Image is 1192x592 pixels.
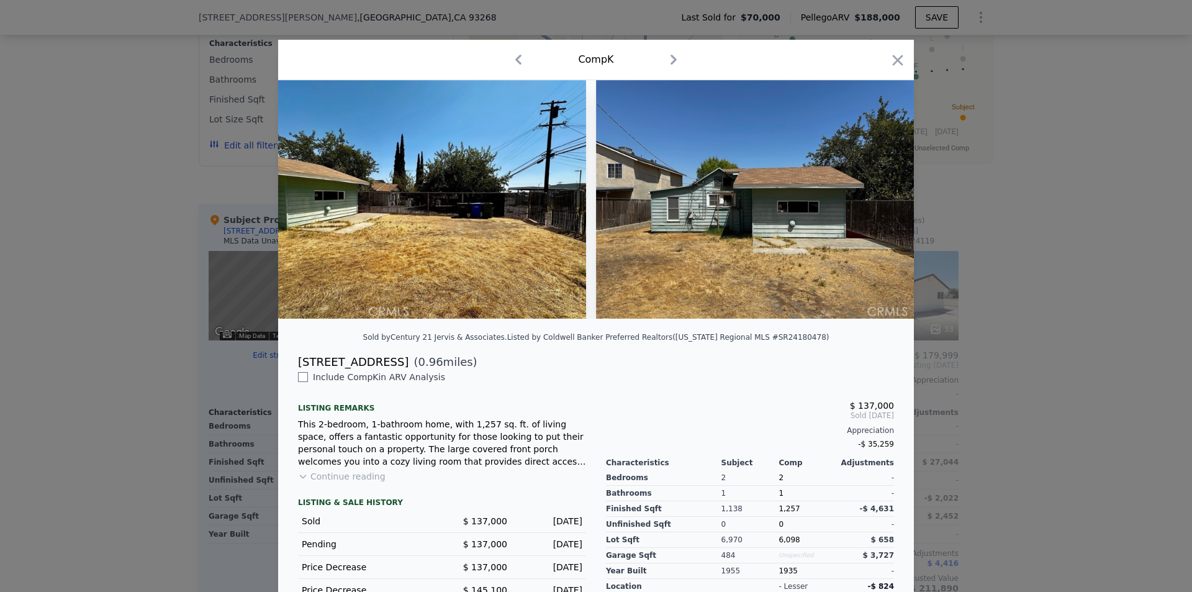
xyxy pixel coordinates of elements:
div: - [836,486,894,501]
div: Listing remarks [298,393,586,413]
span: 1,257 [779,504,800,513]
div: 1935 [779,563,836,579]
span: Sold [DATE] [606,411,894,421]
div: [STREET_ADDRESS] [298,353,409,371]
span: 2 [779,473,783,482]
div: [DATE] [517,538,582,550]
div: Sold [302,515,432,527]
button: Continue reading [298,470,386,483]
div: - [836,517,894,532]
div: - [836,563,894,579]
span: Include Comp K in ARV Analysis [308,372,450,382]
div: 0 [721,517,779,532]
span: -$ 35,259 [858,440,894,449]
div: Finished Sqft [606,501,721,517]
div: Appreciation [606,426,894,435]
span: $ 658 [870,535,894,544]
span: $ 137,000 [463,516,507,526]
div: Comp [779,458,836,468]
span: 0.96 [418,355,443,368]
span: $ 137,000 [850,401,894,411]
div: Sold by Century 21 Jervis & Associates . [363,333,507,342]
div: 1,138 [721,501,779,517]
div: 484 [721,548,779,563]
div: Year Built [606,563,721,579]
div: Price Decrease [302,561,432,573]
div: Listed by Coldwell Banker Preferred Realtors ([US_STATE] Regional MLS #SR24180478) [507,333,829,342]
div: Lot Sqft [606,532,721,548]
div: Characteristics [606,458,721,468]
div: - [836,470,894,486]
div: Bedrooms [606,470,721,486]
span: 6,098 [779,535,800,544]
span: $ 137,000 [463,562,507,572]
div: 2 [721,470,779,486]
div: Subject [721,458,779,468]
div: 6,970 [721,532,779,548]
div: - lesser [779,581,808,591]
span: 0 [779,520,783,529]
div: [DATE] [517,561,582,573]
span: -$ 4,631 [860,504,894,513]
div: Unspecified [779,548,836,563]
div: 1 [721,486,779,501]
span: -$ 824 [867,582,894,591]
div: Bathrooms [606,486,721,501]
div: [DATE] [517,515,582,527]
div: Pending [302,538,432,550]
img: Property Img [268,80,586,319]
div: 1 [779,486,836,501]
div: Comp K [578,52,613,67]
span: $ 3,727 [863,551,894,560]
div: Adjustments [836,458,894,468]
div: This 2-bedroom, 1-bathroom home, with 1,257 sq. ft. of living space, offers a fantastic opportuni... [298,418,586,468]
div: Garage Sqft [606,548,721,563]
img: Property Img [596,80,914,319]
div: 1955 [721,563,779,579]
span: ( miles) [409,353,477,371]
span: $ 137,000 [463,539,507,549]
div: LISTING & SALE HISTORY [298,498,586,510]
div: Unfinished Sqft [606,517,721,532]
